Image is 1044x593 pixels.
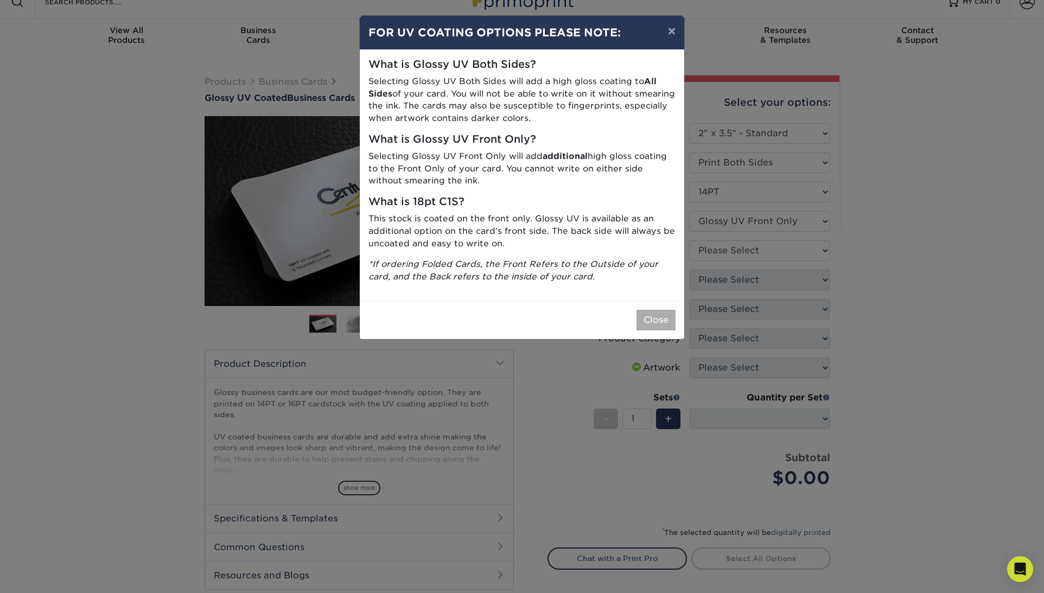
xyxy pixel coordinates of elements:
[543,151,588,161] strong: additional
[368,150,676,187] p: Selecting Glossy UV Front Only will add high gloss coating to the Front Only of your card. You ca...
[368,213,676,250] p: This stock is coated on the front only. Glossy UV is available as an additional option on the car...
[368,59,676,71] h5: What is Glossy UV Both Sides?
[1007,556,1033,582] div: Open Intercom Messenger
[368,75,676,125] p: Selecting Glossy UV Both Sides will add a high gloss coating to of your card. You will not be abl...
[368,196,676,208] h5: What is 18pt C1S?
[368,133,676,146] h5: What is Glossy UV Front Only?
[368,24,676,41] h4: FOR UV COATING OPTIONS PLEASE NOTE:
[368,259,658,282] i: *If ordering Folded Cards, the Front Refers to the Outside of your card, and the Back refers to t...
[659,16,684,46] button: ×
[368,76,657,99] strong: All Sides
[636,310,676,330] button: Close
